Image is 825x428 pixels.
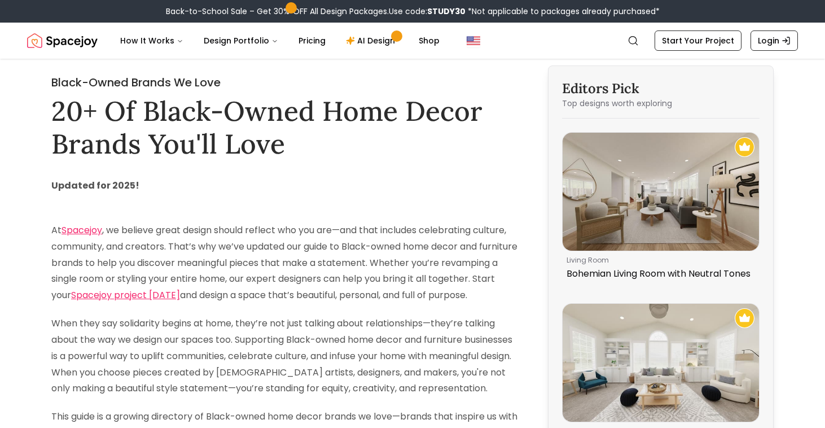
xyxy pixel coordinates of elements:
a: Spacejoy project [DATE] [71,289,180,302]
p: When they say solidarity begins at home, they’re not just talking about relationships—they’re tal... [51,316,519,397]
a: Shop [410,29,449,52]
h3: Editors Pick [562,80,760,98]
img: Spacejoy Logo [27,29,98,52]
img: United States [467,34,480,47]
a: Login [751,30,798,51]
p: living room [567,256,751,265]
p: Bohemian Living Room with Neutral Tones [567,267,751,281]
a: Start Your Project [655,30,741,51]
a: AI Design [337,29,407,52]
p: Top designs worth exploring [562,98,760,109]
button: How It Works [111,29,192,52]
div: Back-to-School Sale – Get 30% OFF All Design Packages. [166,6,660,17]
h2: Black-Owned Brands We Love [51,75,519,90]
b: STUDY30 [427,6,466,17]
p: At , we believe great design should reflect who you are—and that includes celebrating culture, co... [51,206,519,304]
a: Bohemian Living Room with Neutral TonesRecommended Spacejoy Design - Bohemian Living Room with Ne... [562,132,760,285]
img: Recommended Spacejoy Design - Bohemian Living Room with Neutral Tones [735,137,754,157]
a: Pricing [289,29,335,52]
a: Spacejoy [62,224,102,237]
nav: Main [111,29,449,52]
img: Coastal Living Room with Wooden Accent Wall [563,304,759,422]
strong: Updated for 2025! [51,179,139,192]
h1: 20+ Of Black-Owned Home Decor Brands You'll Love [51,95,519,160]
button: Design Portfolio [195,29,287,52]
a: Spacejoy [27,29,98,52]
img: Bohemian Living Room with Neutral Tones [563,133,759,251]
img: Recommended Spacejoy Design - Coastal Living Room with Wooden Accent Wall [735,308,754,328]
nav: Global [27,23,798,59]
span: Use code: [389,6,466,17]
span: *Not applicable to packages already purchased* [466,6,660,17]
